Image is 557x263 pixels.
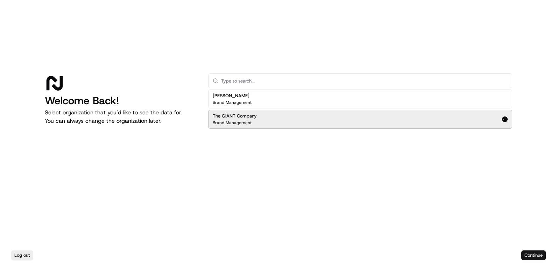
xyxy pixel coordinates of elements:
p: Brand Management [213,120,252,126]
p: Brand Management [213,100,252,105]
div: Suggestions [208,88,512,130]
h2: [PERSON_NAME] [213,93,252,99]
button: Log out [11,250,33,260]
button: Continue [521,250,546,260]
input: Type to search... [221,74,508,88]
h1: Welcome Back! [45,94,197,107]
p: Select organization that you’d like to see the data for. You can always change the organization l... [45,108,197,125]
h2: The GIANT Company [213,113,257,119]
